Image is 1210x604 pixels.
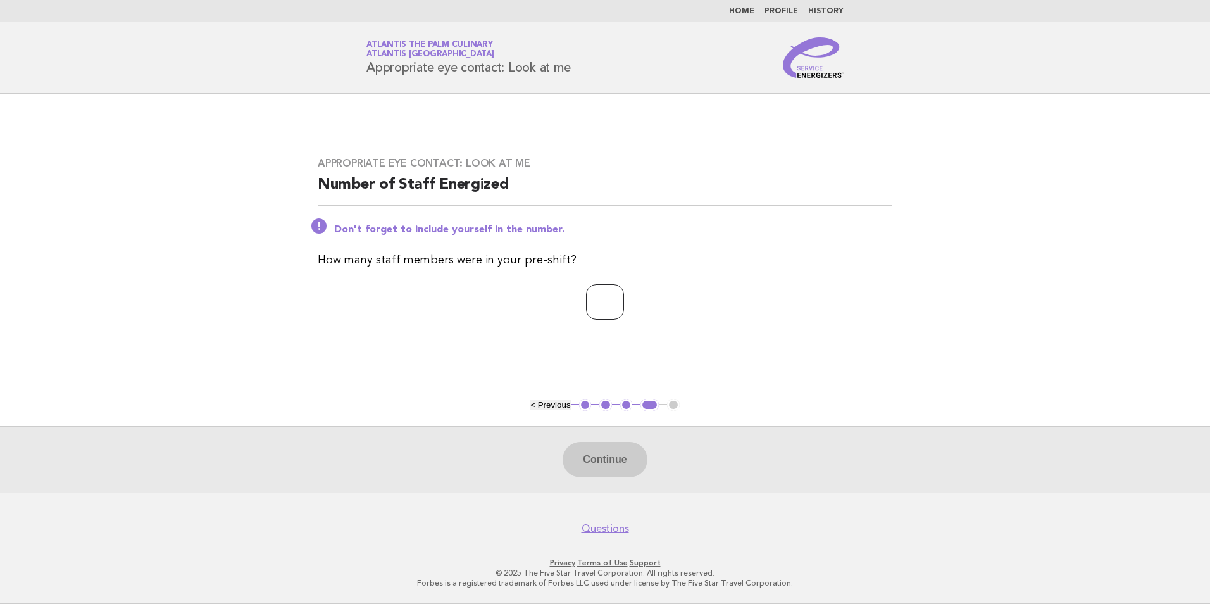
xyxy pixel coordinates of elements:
[334,223,892,236] p: Don't forget to include yourself in the number.
[318,251,892,269] p: How many staff members were in your pre-shift?
[318,175,892,206] h2: Number of Staff Energized
[530,400,570,410] button: < Previous
[318,157,892,170] h3: Appropriate eye contact: Look at me
[218,558,992,568] p: · ·
[729,8,754,15] a: Home
[550,558,575,567] a: Privacy
[630,558,661,567] a: Support
[577,558,628,567] a: Terms of Use
[218,568,992,578] p: © 2025 The Five Star Travel Corporation. All rights reserved.
[808,8,844,15] a: History
[620,399,633,412] button: 3
[366,41,494,58] a: Atlantis The Palm CulinaryAtlantis [GEOGRAPHIC_DATA]
[783,37,844,78] img: Service Energizers
[599,399,612,412] button: 2
[582,522,629,535] a: Questions
[764,8,798,15] a: Profile
[366,51,494,59] span: Atlantis [GEOGRAPHIC_DATA]
[640,399,659,412] button: 4
[579,399,592,412] button: 1
[218,578,992,588] p: Forbes is a registered trademark of Forbes LLC used under license by The Five Star Travel Corpora...
[366,41,570,74] h1: Appropriate eye contact: Look at me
